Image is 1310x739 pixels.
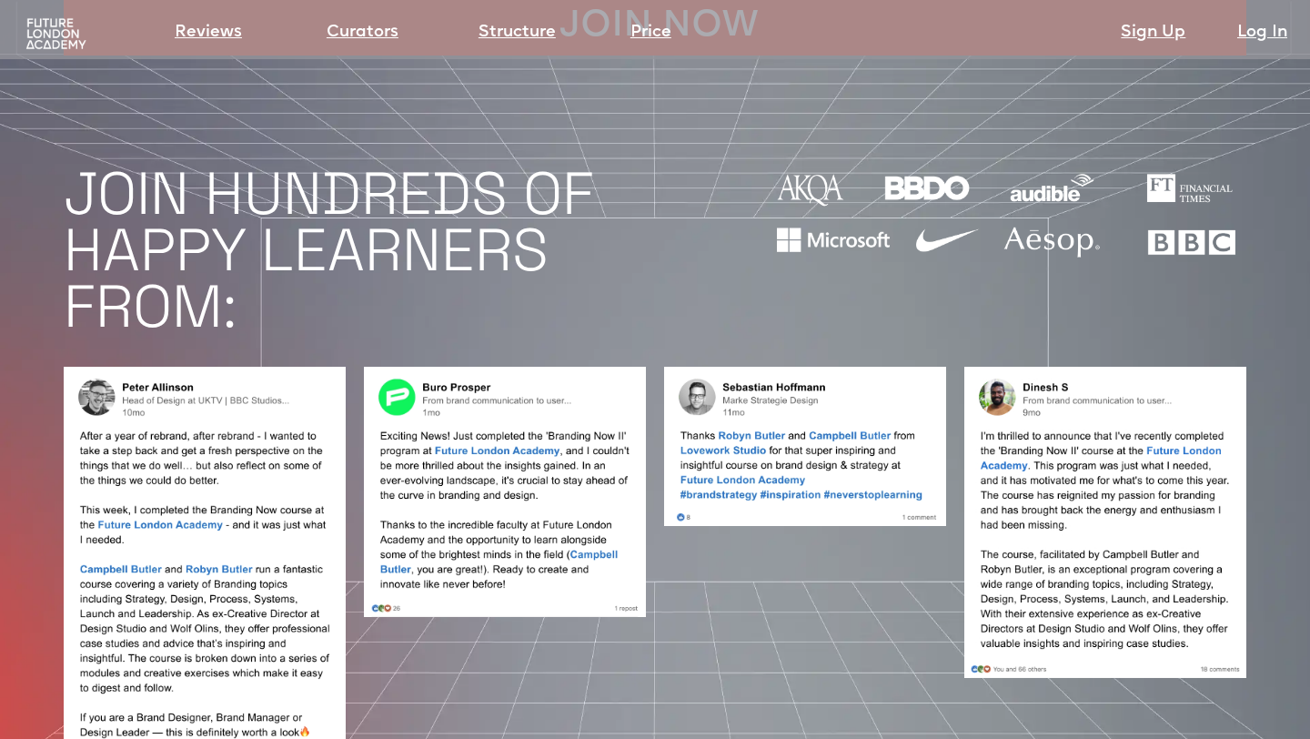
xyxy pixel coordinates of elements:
a: Log In [1237,20,1287,46]
a: Sign Up [1121,20,1185,46]
a: Curators [327,20,398,46]
a: Reviews [175,20,242,46]
a: Price [630,20,671,46]
h1: JOIN HUNDREDS OF HAPPY LEARNERS FROM: [64,166,715,335]
a: Structure [479,20,556,46]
